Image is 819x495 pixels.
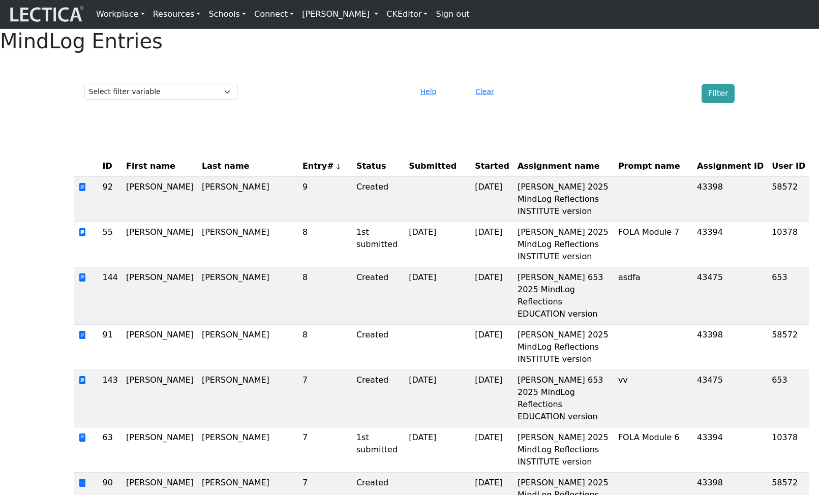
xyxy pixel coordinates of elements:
[416,84,441,100] button: Help
[693,177,768,222] td: 43398
[99,325,123,370] td: 91
[298,177,352,222] td: 9
[768,370,809,427] td: 653
[352,370,405,427] td: Created
[382,4,432,24] a: CKEditor
[405,370,471,427] td: [DATE]
[92,4,149,24] a: Workplace
[198,177,298,222] td: [PERSON_NAME]
[302,160,348,172] span: Entry#
[103,160,112,172] span: ID
[122,370,198,427] td: [PERSON_NAME]
[693,427,768,473] td: 43394
[298,222,352,267] td: 8
[405,267,471,325] td: [DATE]
[298,325,352,370] td: 8
[78,273,86,283] span: view
[198,427,298,473] td: [PERSON_NAME]
[614,370,693,427] td: vv
[198,370,298,427] td: [PERSON_NAME]
[356,160,386,172] span: Status
[513,325,614,370] td: [PERSON_NAME] 2025 MindLog Reflections INSTITUTE version
[298,427,352,473] td: 7
[352,222,405,267] td: 1st submitted
[298,370,352,427] td: 7
[432,4,473,24] a: Sign out
[99,177,123,222] td: 92
[250,4,298,24] a: Connect
[513,427,614,473] td: [PERSON_NAME] 2025 MindLog Reflections INSTITUTE version
[99,222,123,267] td: 55
[618,160,680,172] span: Prompt name
[768,222,809,267] td: 10378
[298,4,382,24] a: [PERSON_NAME]
[122,222,198,267] td: [PERSON_NAME]
[513,222,614,267] td: [PERSON_NAME] 2025 MindLog Reflections INSTITUTE version
[614,427,693,473] td: FOLA Module 6
[768,427,809,473] td: 10378
[768,177,809,222] td: 58572
[471,156,513,177] th: Started
[198,222,298,267] td: [PERSON_NAME]
[405,222,471,267] td: [DATE]
[126,160,175,172] span: First name
[471,222,513,267] td: [DATE]
[8,5,84,24] img: lecticalive
[693,325,768,370] td: 43398
[513,267,614,325] td: [PERSON_NAME] 653 2025 MindLog Reflections EDUCATION version
[471,427,513,473] td: [DATE]
[298,267,352,325] td: 8
[198,325,298,370] td: [PERSON_NAME]
[697,160,764,172] span: Assignment ID
[513,370,614,427] td: [PERSON_NAME] 653 2025 MindLog Reflections EDUCATION version
[471,177,513,222] td: [DATE]
[693,370,768,427] td: 43475
[471,267,513,325] td: [DATE]
[78,330,86,340] span: view
[614,267,693,325] td: asdfa
[198,156,298,177] th: Last name
[471,370,513,427] td: [DATE]
[416,86,441,96] a: Help
[352,177,405,222] td: Created
[99,267,123,325] td: 144
[122,427,198,473] td: [PERSON_NAME]
[78,182,86,192] span: view
[78,433,86,443] span: view
[78,478,86,488] span: view
[78,228,86,237] span: view
[518,160,600,172] span: Assignment name
[352,325,405,370] td: Created
[513,177,614,222] td: [PERSON_NAME] 2025 MindLog Reflections INSTITUTE version
[702,84,735,103] button: Filter
[122,267,198,325] td: [PERSON_NAME]
[99,370,123,427] td: 143
[693,267,768,325] td: 43475
[409,160,457,172] span: Submitted
[352,267,405,325] td: Created
[614,222,693,267] td: FOLA Module 7
[768,325,809,370] td: 58572
[122,325,198,370] td: [PERSON_NAME]
[471,84,499,100] button: Clear
[198,267,298,325] td: [PERSON_NAME]
[772,160,805,172] span: User ID
[693,222,768,267] td: 43394
[99,427,123,473] td: 63
[352,427,405,473] td: 1st submitted
[471,325,513,370] td: [DATE]
[122,177,198,222] td: [PERSON_NAME]
[768,267,809,325] td: 653
[405,427,471,473] td: [DATE]
[149,4,205,24] a: Resources
[204,4,250,24] a: Schools
[78,376,86,385] span: view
